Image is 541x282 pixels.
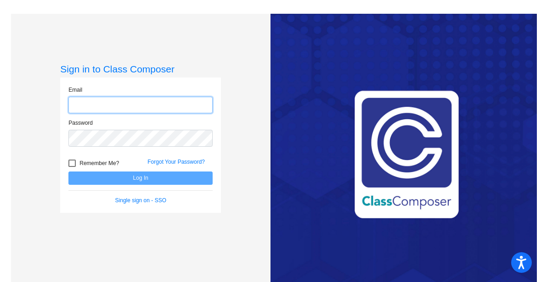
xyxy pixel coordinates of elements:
[60,63,221,75] h3: Sign in to Class Composer
[68,86,82,94] label: Email
[115,197,166,204] a: Single sign on - SSO
[147,159,205,165] a: Forgot Your Password?
[68,119,93,127] label: Password
[79,158,119,169] span: Remember Me?
[68,171,213,185] button: Log In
